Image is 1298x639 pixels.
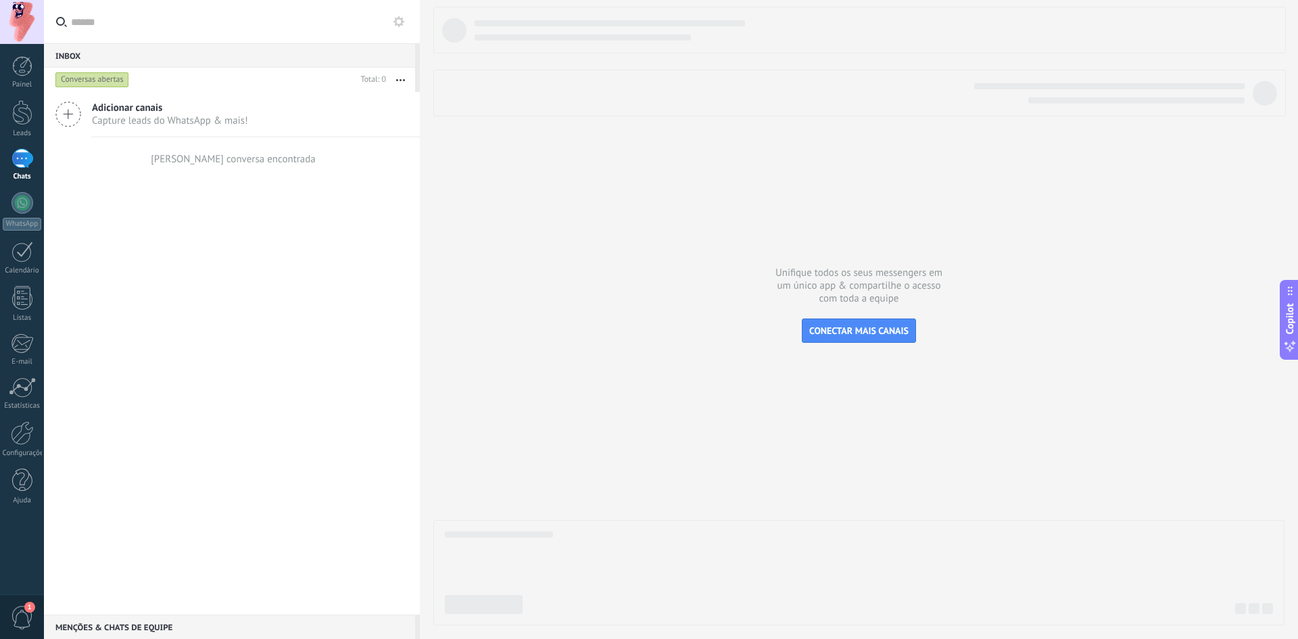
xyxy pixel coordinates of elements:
[44,615,415,639] div: Menções & Chats de equipe
[802,318,916,343] button: CONECTAR MAIS CANAIS
[3,358,42,366] div: E-mail
[24,602,35,613] span: 1
[3,402,42,410] div: Estatísticas
[151,153,316,166] div: [PERSON_NAME] conversa encontrada
[3,266,42,275] div: Calendário
[55,72,129,88] div: Conversas abertas
[3,129,42,138] div: Leads
[3,496,42,505] div: Ajuda
[3,314,42,323] div: Listas
[386,68,415,92] button: Mais
[1283,303,1297,334] span: Copilot
[3,449,42,458] div: Configurações
[3,172,42,181] div: Chats
[92,114,248,127] span: Capture leads do WhatsApp & mais!
[3,218,41,231] div: WhatsApp
[44,43,415,68] div: Inbox
[809,325,909,337] span: CONECTAR MAIS CANAIS
[3,80,42,89] div: Painel
[356,73,386,87] div: Total: 0
[92,101,248,114] span: Adicionar canais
